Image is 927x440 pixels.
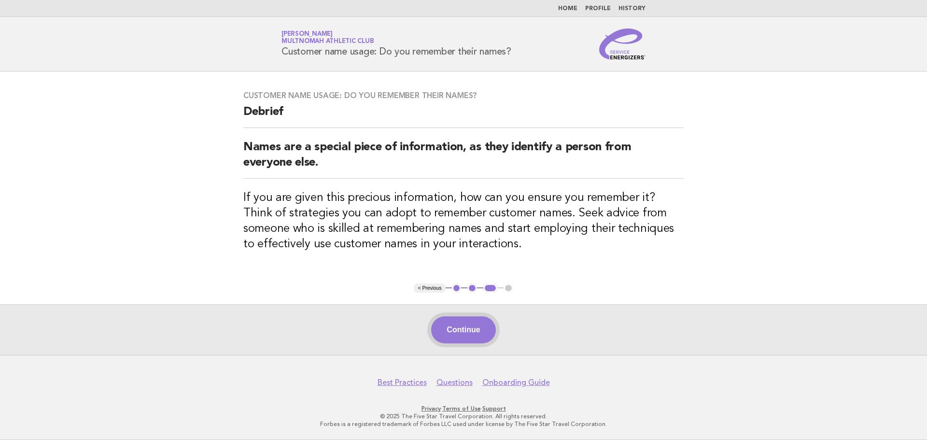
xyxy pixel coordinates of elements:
h3: If you are given this precious information, how can you ensure you remember it? Think of strategi... [243,190,684,252]
a: Support [482,405,506,412]
p: Forbes is a registered trademark of Forbes LLC used under license by The Five Star Travel Corpora... [168,420,759,428]
a: Privacy [421,405,441,412]
span: Multnomah Athletic Club [281,39,374,45]
button: 2 [467,284,477,293]
h1: Customer name usage: Do you remember their names? [281,31,511,57]
button: Continue [431,316,495,343]
a: [PERSON_NAME]Multnomah Athletic Club [281,31,374,44]
a: Profile [585,6,611,12]
a: Home [558,6,577,12]
a: Best Practices [378,378,427,387]
a: History [618,6,646,12]
p: · · [168,405,759,412]
img: Service Energizers [599,28,646,59]
button: < Previous [414,284,445,293]
a: Questions [436,378,473,387]
button: 1 [452,284,462,293]
a: Onboarding Guide [482,378,550,387]
h2: Names are a special piece of information, as they identify a person from everyone else. [243,140,684,179]
p: © 2025 The Five Star Travel Corporation. All rights reserved. [168,412,759,420]
a: Terms of Use [442,405,481,412]
h3: Customer name usage: Do you remember their names? [243,91,684,100]
h2: Debrief [243,104,684,128]
button: 3 [483,284,497,293]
